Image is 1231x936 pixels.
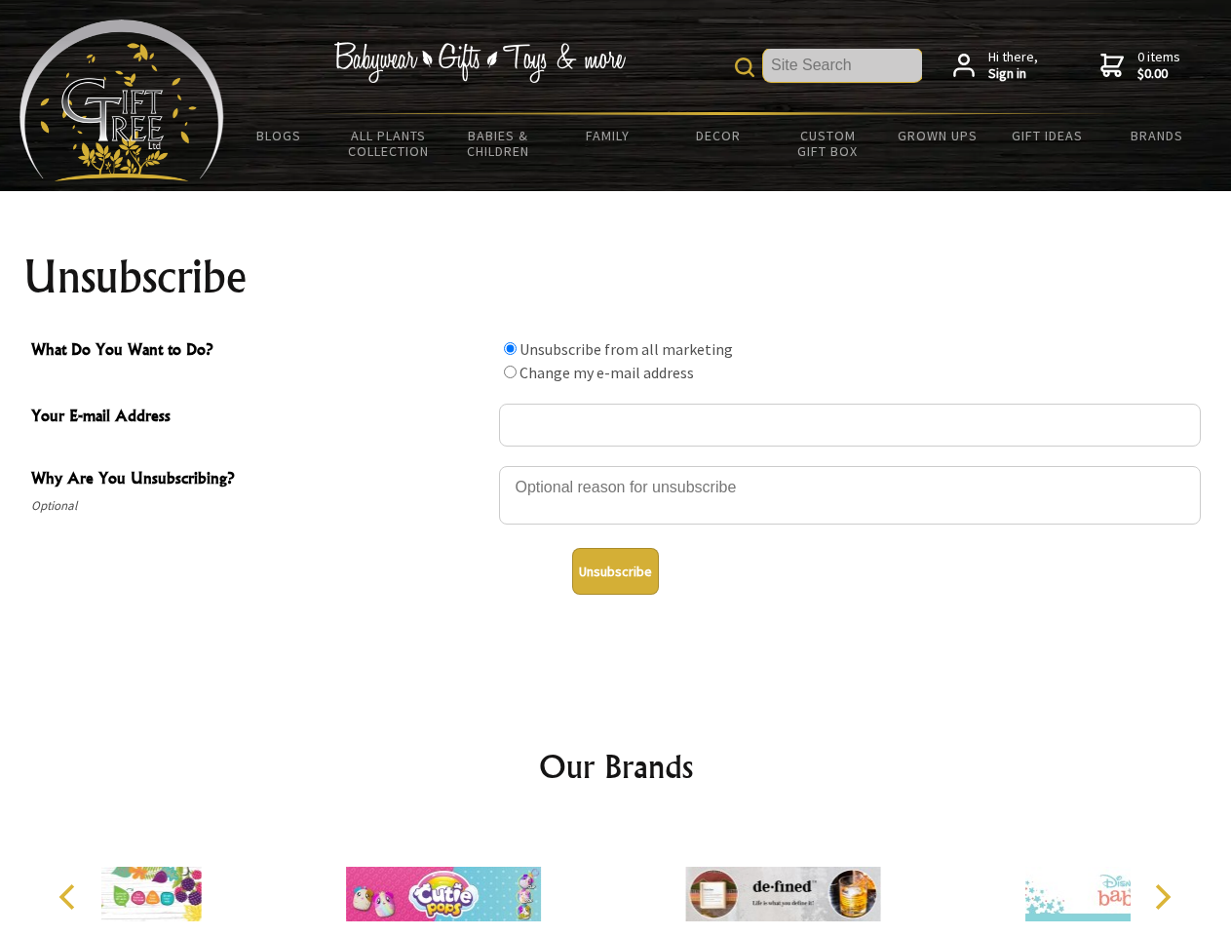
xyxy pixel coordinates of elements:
button: Previous [49,876,92,918]
a: Hi there,Sign in [953,49,1038,83]
a: Brands [1102,115,1212,156]
img: Babywear - Gifts - Toys & more [333,42,626,83]
a: Grown Ups [882,115,992,156]
img: product search [735,58,754,77]
span: 0 items [1137,48,1180,83]
a: BLOGS [224,115,334,156]
a: Gift Ideas [992,115,1102,156]
span: Why Are You Unsubscribing? [31,466,489,494]
a: All Plants Collection [334,115,444,172]
h2: Our Brands [39,743,1193,790]
a: 0 items$0.00 [1100,49,1180,83]
label: Change my e-mail address [519,363,694,382]
input: What Do You Want to Do? [504,366,517,378]
textarea: Why Are You Unsubscribing? [499,466,1201,525]
a: Decor [663,115,773,156]
button: Unsubscribe [572,548,659,595]
input: What Do You Want to Do? [504,342,517,355]
button: Next [1140,876,1183,918]
a: Custom Gift Box [773,115,883,172]
span: Your E-mail Address [31,404,489,432]
h1: Unsubscribe [23,253,1209,300]
label: Unsubscribe from all marketing [519,339,733,359]
span: Optional [31,494,489,518]
strong: Sign in [988,65,1038,83]
span: What Do You Want to Do? [31,337,489,366]
strong: $0.00 [1137,65,1180,83]
img: Babyware - Gifts - Toys and more... [19,19,224,181]
span: Hi there, [988,49,1038,83]
input: Site Search [763,49,922,82]
a: Babies & Children [443,115,554,172]
input: Your E-mail Address [499,404,1201,447]
a: Family [554,115,664,156]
